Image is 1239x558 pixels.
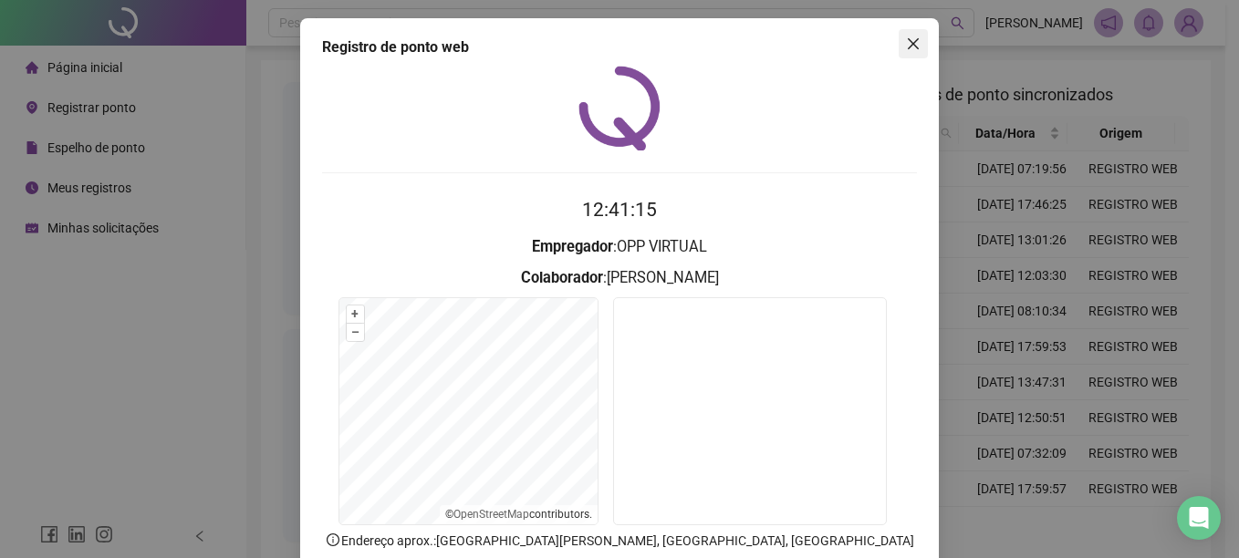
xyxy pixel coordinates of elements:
[1177,496,1221,540] div: Open Intercom Messenger
[322,36,917,58] div: Registro de ponto web
[325,532,341,548] span: info-circle
[322,235,917,259] h3: : OPP VIRTUAL
[521,269,603,286] strong: Colaborador
[347,324,364,341] button: –
[899,29,928,58] button: Close
[445,508,592,521] li: © contributors.
[532,238,613,255] strong: Empregador
[582,199,657,221] time: 12:41:15
[347,305,364,323] button: +
[578,66,661,150] img: QRPoint
[322,266,917,290] h3: : [PERSON_NAME]
[906,36,921,51] span: close
[322,531,917,551] p: Endereço aprox. : [GEOGRAPHIC_DATA][PERSON_NAME], [GEOGRAPHIC_DATA], [GEOGRAPHIC_DATA]
[453,508,529,521] a: OpenStreetMap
